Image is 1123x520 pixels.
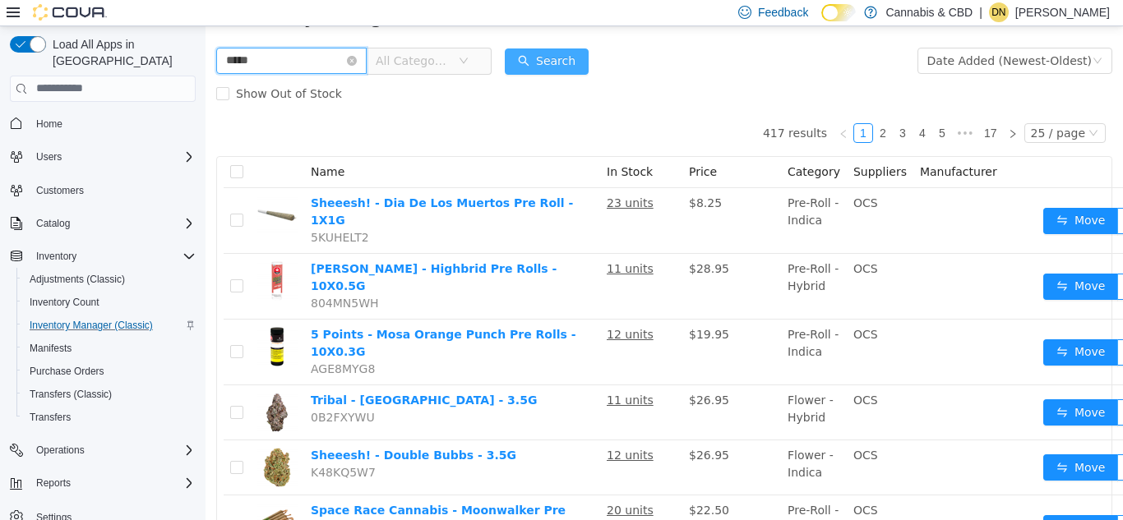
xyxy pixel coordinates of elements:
span: Operations [30,440,196,460]
span: Name [105,139,139,152]
span: OCS [648,301,672,315]
button: Home [3,112,202,136]
span: Home [36,117,62,131]
button: icon: ellipsis [912,373,938,399]
button: icon: ellipsis [912,247,938,274]
span: 5KUHELT2 [105,205,164,218]
span: Price [483,139,511,152]
span: Reports [36,476,71,490]
span: $19.95 [483,301,524,315]
a: Purchase Orders [23,361,111,381]
i: icon: right [802,103,812,113]
u: 12 units [401,301,448,315]
p: | [979,2,982,22]
button: icon: ellipsis [912,428,938,454]
u: 11 units [401,236,448,249]
td: Flower - Indica [575,414,641,469]
div: Date Added (Newest-Oldest) [722,22,886,47]
a: Sheeesh! - Double Bubbs - 3.5G [105,422,311,435]
button: icon: swapMove [838,182,913,208]
span: Manifests [30,342,72,355]
span: Dark Mode [821,21,822,22]
button: icon: swapMove [838,313,913,339]
a: 5 Points - Mosa Orange Punch Pre Rolls - 10X0.3G [105,301,371,332]
button: Operations [3,439,202,462]
button: Transfers (Classic) [16,383,202,406]
span: Customers [36,184,84,197]
a: Adjustments (Classic) [23,269,132,289]
span: Load All Apps in [GEOGRAPHIC_DATA] [46,36,196,69]
li: 1 [648,97,668,117]
a: 4 [708,98,726,116]
span: Show Out of Stock [24,61,143,74]
span: Inventory Count [23,292,196,312]
button: Customers [3,178,202,202]
button: Catalog [3,212,202,235]
td: Pre-Roll - Hybrid [575,228,641,293]
button: icon: swapMove [838,489,913,515]
span: Manifests [23,338,196,358]
button: icon: ellipsis [912,489,938,515]
span: Purchase Orders [23,361,196,381]
button: icon: swapMove [838,373,913,399]
span: Inventory [36,250,76,263]
button: Inventory Count [16,291,202,314]
li: 17 [773,97,797,117]
span: K48KQ5W7 [105,439,170,453]
img: Sheeesh! - Double Bubbs - 3.5G hero shot [51,421,92,462]
a: Space Race Cannabis - Moonwalker Pre Rolls - 6X0.4G [105,477,360,508]
a: Inventory Count [23,292,106,312]
li: 4 [707,97,727,117]
span: OCS [648,236,672,249]
a: [PERSON_NAME] - Highbrid Pre Rolls - 10X0.5G [105,236,351,266]
span: Transfers [30,411,71,424]
span: Inventory Manager (Classic) [30,319,153,332]
i: icon: down [253,30,263,41]
td: Pre-Roll - Indica [575,293,641,359]
li: Next 5 Pages [746,97,773,117]
span: Operations [36,444,85,457]
button: Purchase Orders [16,360,202,383]
li: 417 results [557,97,622,117]
span: Transfers (Classic) [30,388,112,401]
button: Adjustments (Classic) [16,268,202,291]
span: Purchase Orders [30,365,104,378]
i: icon: left [633,103,643,113]
span: $26.95 [483,367,524,380]
span: Reports [30,473,196,493]
i: icon: down [887,30,897,41]
a: 1 [649,98,667,116]
button: Operations [30,440,91,460]
a: Transfers [23,407,77,427]
span: $8.25 [483,170,516,183]
span: In Stock [401,139,447,152]
a: Manifests [23,338,78,358]
u: 11 units [401,367,448,380]
button: icon: ellipsis [912,182,938,208]
li: 5 [727,97,746,117]
span: All Categories [170,26,245,43]
img: Cova [33,4,107,21]
li: 3 [687,97,707,117]
button: Reports [30,473,77,493]
button: Users [30,147,68,167]
u: 12 units [401,422,448,435]
a: Tribal - [GEOGRAPHIC_DATA] - 3.5G [105,367,331,380]
img: Sheeesh! - Dia De Los Muertos Pre Roll - 1X1G hero shot [51,168,92,209]
div: Danny Nesrallah [989,2,1009,22]
i: icon: close-circle [141,30,151,39]
span: AGE8MYG8 [105,336,169,349]
div: 25 / page [825,98,880,116]
td: Flower - Hybrid [575,359,641,414]
button: icon: ellipsis [912,313,938,339]
button: icon: swapMove [838,428,913,454]
li: 2 [668,97,687,117]
span: Transfers [23,407,196,427]
button: Reports [3,472,202,495]
i: icon: down [883,102,893,113]
span: $28.95 [483,236,524,249]
a: 17 [774,98,797,116]
span: Users [36,150,62,163]
button: Users [3,145,202,168]
span: 0B2FXYWU [105,384,169,398]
